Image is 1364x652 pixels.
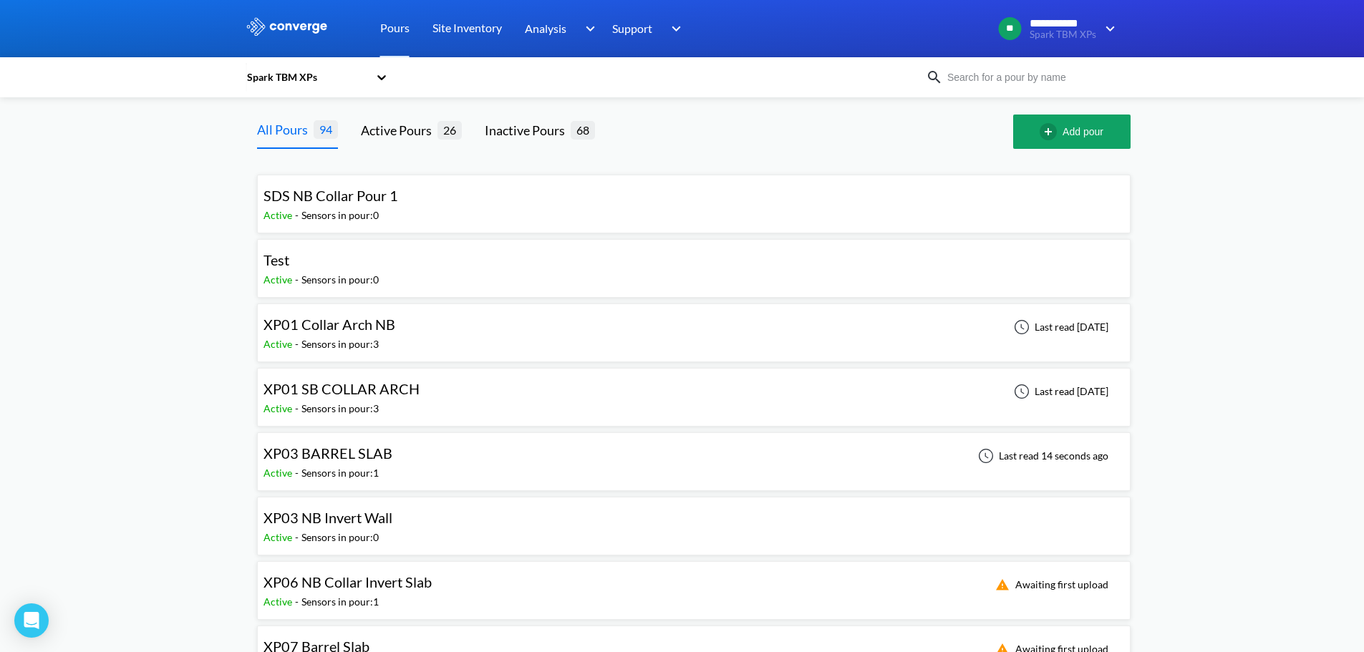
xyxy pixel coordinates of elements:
span: XP01 SB COLLAR ARCH [263,380,420,397]
img: logo_ewhite.svg [246,17,329,36]
span: Active [263,209,295,221]
div: Sensors in pour: 0 [301,208,379,223]
div: Inactive Pours [485,120,571,140]
div: Open Intercom Messenger [14,603,49,638]
div: Last read [DATE] [1006,318,1113,336]
div: Sensors in pour: 1 [301,594,379,610]
span: XP03 NB Invert Wall [263,509,392,526]
div: Sensors in pour: 0 [301,272,379,288]
a: SDS NB Collar Pour 1Active-Sensors in pour:0 [257,191,1131,203]
span: - [295,402,301,414]
span: - [295,273,301,286]
div: All Pours [257,120,314,140]
span: 94 [314,120,338,138]
a: XP01 SB COLLAR ARCHActive-Sensors in pour:3Last read [DATE] [257,384,1131,396]
button: Add pour [1013,115,1131,149]
span: XP01 Collar Arch NB [263,316,395,333]
span: Active [263,595,295,608]
div: Active Pours [361,120,437,140]
span: Test [263,251,289,268]
span: - [295,467,301,479]
span: XP03 BARREL SLAB [263,444,392,462]
a: XP03 NB Invert WallActive-Sensors in pour:0 [257,513,1131,525]
span: 26 [437,121,462,139]
div: Sensors in pour: 3 [301,336,379,352]
span: Active [263,531,295,543]
span: Support [612,19,652,37]
div: Sensors in pour: 0 [301,530,379,545]
span: 68 [571,121,595,139]
span: - [295,531,301,543]
img: icon-search.svg [926,69,943,86]
span: Analysis [525,19,566,37]
input: Search for a pour by name [943,69,1116,85]
span: Spark TBM XPs [1030,29,1096,40]
a: XP03 BARREL SLABActive-Sensors in pour:1Last read 14 seconds ago [257,449,1131,461]
span: Active [263,273,295,286]
a: TestActive-Sensors in pour:0 [257,256,1131,268]
span: XP06 NB Collar Invert Slab [263,573,432,590]
span: - [295,209,301,221]
div: Sensors in pour: 3 [301,401,379,417]
img: add-circle-outline.svg [1040,123,1063,140]
div: Spark TBM XPs [246,69,369,85]
div: Sensors in pour: 1 [301,465,379,481]
span: SDS NB Collar Pour 1 [263,187,398,204]
span: Active [263,338,295,350]
a: XP01 Collar Arch NBActive-Sensors in pour:3Last read [DATE] [257,320,1131,332]
img: downArrow.svg [662,20,685,37]
span: Active [263,402,295,414]
div: Awaiting first upload [987,576,1113,593]
img: downArrow.svg [1096,20,1119,37]
div: Last read [DATE] [1006,383,1113,400]
span: - [295,595,301,608]
span: Active [263,467,295,479]
img: downArrow.svg [576,20,599,37]
a: XP06 NB Collar Invert SlabActive-Sensors in pour:1Awaiting first upload [257,578,1131,590]
span: - [295,338,301,350]
div: Last read 14 seconds ago [970,447,1113,464]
